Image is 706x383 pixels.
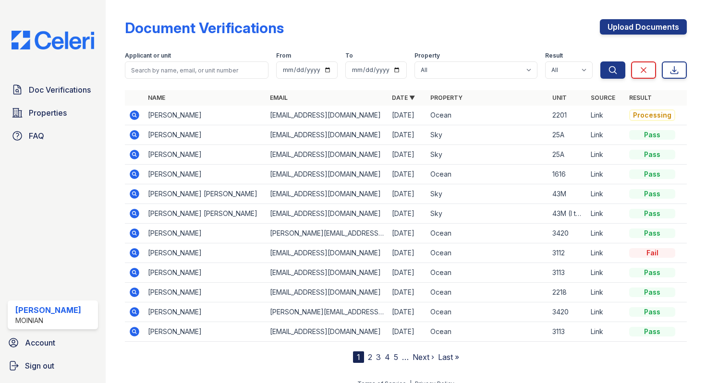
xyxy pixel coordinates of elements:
[353,351,364,363] div: 1
[548,263,587,283] td: 3113
[426,145,548,165] td: Sky
[125,19,284,36] div: Document Verifications
[629,327,675,336] div: Pass
[144,145,266,165] td: [PERSON_NAME]
[548,145,587,165] td: 25A
[629,109,675,121] div: Processing
[629,150,675,159] div: Pass
[587,165,625,184] td: Link
[552,94,567,101] a: Unit
[388,165,426,184] td: [DATE]
[266,165,388,184] td: [EMAIL_ADDRESS][DOMAIN_NAME]
[266,263,388,283] td: [EMAIL_ADDRESS][DOMAIN_NAME]
[587,302,625,322] td: Link
[29,84,91,96] span: Doc Verifications
[4,31,102,49] img: CE_Logo_Blue-a8612792a0a2168367f1c8372b55b34899dd931a85d93a1a3d3e32e68fde9ad4.png
[426,243,548,263] td: Ocean
[629,228,675,238] div: Pass
[548,302,587,322] td: 3420
[438,352,459,362] a: Last »
[430,94,463,101] a: Property
[266,322,388,342] td: [EMAIL_ADDRESS][DOMAIN_NAME]
[388,243,426,263] td: [DATE]
[414,52,440,60] label: Property
[266,302,388,322] td: [PERSON_NAME][EMAIL_ADDRESS][DOMAIN_NAME]
[266,283,388,302] td: [EMAIL_ADDRESS][DOMAIN_NAME]
[388,125,426,145] td: [DATE]
[629,169,675,179] div: Pass
[587,224,625,243] td: Link
[25,337,55,348] span: Account
[388,283,426,302] td: [DATE]
[148,94,165,101] a: Name
[388,204,426,224] td: [DATE]
[266,125,388,145] td: [EMAIL_ADDRESS][DOMAIN_NAME]
[426,165,548,184] td: Ocean
[426,204,548,224] td: Sky
[388,224,426,243] td: [DATE]
[368,352,372,362] a: 2
[15,304,81,316] div: [PERSON_NAME]
[25,360,54,371] span: Sign out
[388,263,426,283] td: [DATE]
[388,106,426,125] td: [DATE]
[413,352,434,362] a: Next ›
[629,130,675,140] div: Pass
[266,224,388,243] td: [PERSON_NAME][EMAIL_ADDRESS][DOMAIN_NAME]
[4,356,102,375] a: Sign out
[385,352,390,362] a: 4
[548,224,587,243] td: 3420
[144,243,266,263] td: [PERSON_NAME]
[388,322,426,342] td: [DATE]
[629,268,675,277] div: Pass
[548,283,587,302] td: 2218
[388,184,426,204] td: [DATE]
[266,204,388,224] td: [EMAIL_ADDRESS][DOMAIN_NAME]
[266,145,388,165] td: [EMAIL_ADDRESS][DOMAIN_NAME]
[629,189,675,199] div: Pass
[587,263,625,283] td: Link
[144,302,266,322] td: [PERSON_NAME]
[629,94,652,101] a: Result
[394,352,398,362] a: 5
[548,165,587,184] td: 1616
[8,103,98,122] a: Properties
[144,106,266,125] td: [PERSON_NAME]
[591,94,615,101] a: Source
[587,145,625,165] td: Link
[392,94,415,101] a: Date ▼
[266,184,388,204] td: [EMAIL_ADDRESS][DOMAIN_NAME]
[426,224,548,243] td: Ocean
[587,322,625,342] td: Link
[144,283,266,302] td: [PERSON_NAME]
[600,19,687,35] a: Upload Documents
[629,287,675,297] div: Pass
[144,204,266,224] td: [PERSON_NAME] [PERSON_NAME]
[144,165,266,184] td: [PERSON_NAME]
[545,52,563,60] label: Result
[8,80,98,99] a: Doc Verifications
[629,248,675,258] div: Fail
[548,322,587,342] td: 3113
[4,333,102,352] a: Account
[276,52,291,60] label: From
[426,184,548,204] td: Sky
[426,106,548,125] td: Ocean
[144,125,266,145] td: [PERSON_NAME]
[629,307,675,317] div: Pass
[426,283,548,302] td: Ocean
[125,52,171,60] label: Applicant or unit
[587,106,625,125] td: Link
[548,106,587,125] td: 2201
[629,209,675,218] div: Pass
[587,243,625,263] td: Link
[144,263,266,283] td: [PERSON_NAME]
[587,283,625,302] td: Link
[125,61,268,79] input: Search by name, email, or unit number
[345,52,353,60] label: To
[388,145,426,165] td: [DATE]
[402,351,409,363] span: …
[587,184,625,204] td: Link
[266,106,388,125] td: [EMAIL_ADDRESS][DOMAIN_NAME]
